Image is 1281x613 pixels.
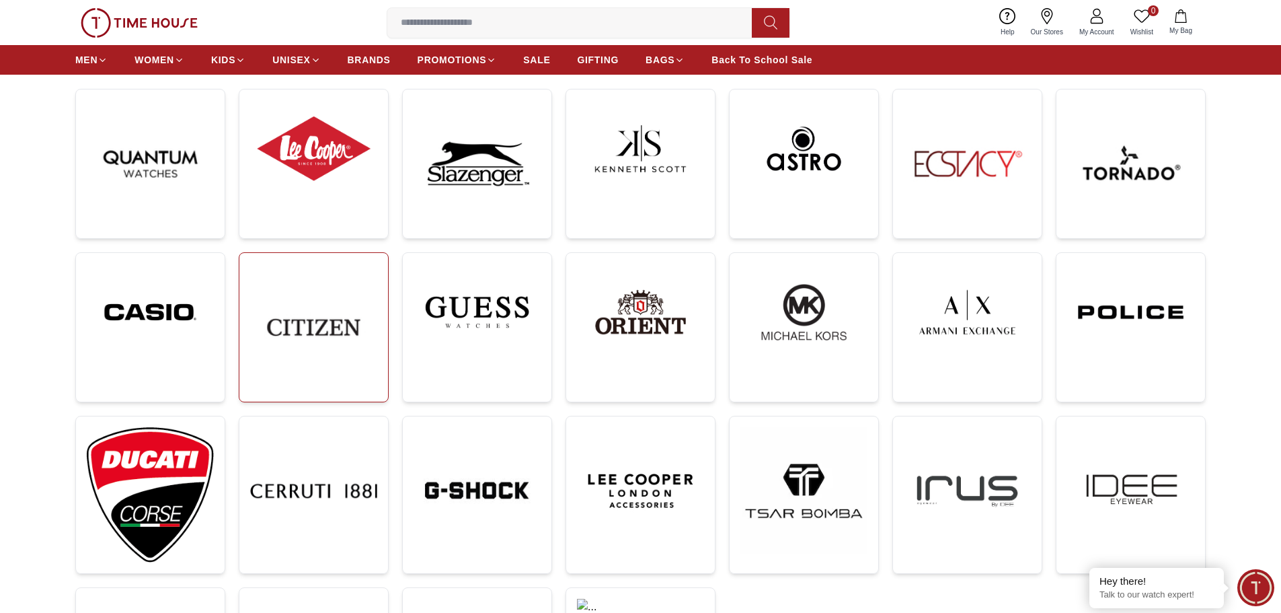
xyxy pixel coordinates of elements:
div: Hey there! [1099,575,1214,588]
span: Our Stores [1025,27,1069,37]
img: ... [87,427,214,563]
img: ... [87,264,214,361]
a: BRANDS [348,48,391,72]
span: PROMOTIONS [418,53,487,67]
span: WOMEN [134,53,174,67]
span: KIDS [211,53,235,67]
span: 0 [1148,5,1159,16]
a: 0Wishlist [1122,5,1161,40]
img: ... [904,264,1031,361]
img: ... [250,264,377,391]
a: Our Stores [1023,5,1071,40]
span: My Account [1074,27,1120,37]
a: Help [993,5,1023,40]
button: My Bag [1161,7,1200,38]
a: GIFTING [577,48,619,72]
img: ... [250,427,377,554]
span: My Bag [1164,26,1198,36]
a: BAGS [646,48,685,72]
span: UNISEX [272,53,310,67]
span: SALE [523,53,550,67]
img: ... [577,100,704,197]
span: MEN [75,53,98,67]
img: ... [740,100,867,197]
img: ... [577,264,704,361]
span: Help [995,27,1020,37]
img: ... [414,264,541,361]
a: UNISEX [272,48,320,72]
span: BAGS [646,53,674,67]
img: ... [414,100,541,227]
img: ... [1067,264,1194,361]
img: ... [904,100,1031,227]
span: GIFTING [577,53,619,67]
img: ... [577,427,704,554]
p: Talk to our watch expert! [1099,589,1214,601]
img: ... [87,100,214,227]
a: Back To School Sale [711,48,812,72]
a: WOMEN [134,48,184,72]
span: BRANDS [348,53,391,67]
span: Wishlist [1125,27,1159,37]
img: ... [250,100,377,197]
a: SALE [523,48,550,72]
img: ... [740,427,867,554]
img: ... [1067,427,1194,554]
img: ... [414,427,541,554]
img: ... [904,427,1031,554]
a: PROMOTIONS [418,48,497,72]
img: ... [740,264,867,361]
div: Chat Widget [1237,569,1274,606]
a: KIDS [211,48,245,72]
img: ... [1067,100,1194,227]
a: MEN [75,48,108,72]
span: Back To School Sale [711,53,812,67]
img: ... [81,8,198,38]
